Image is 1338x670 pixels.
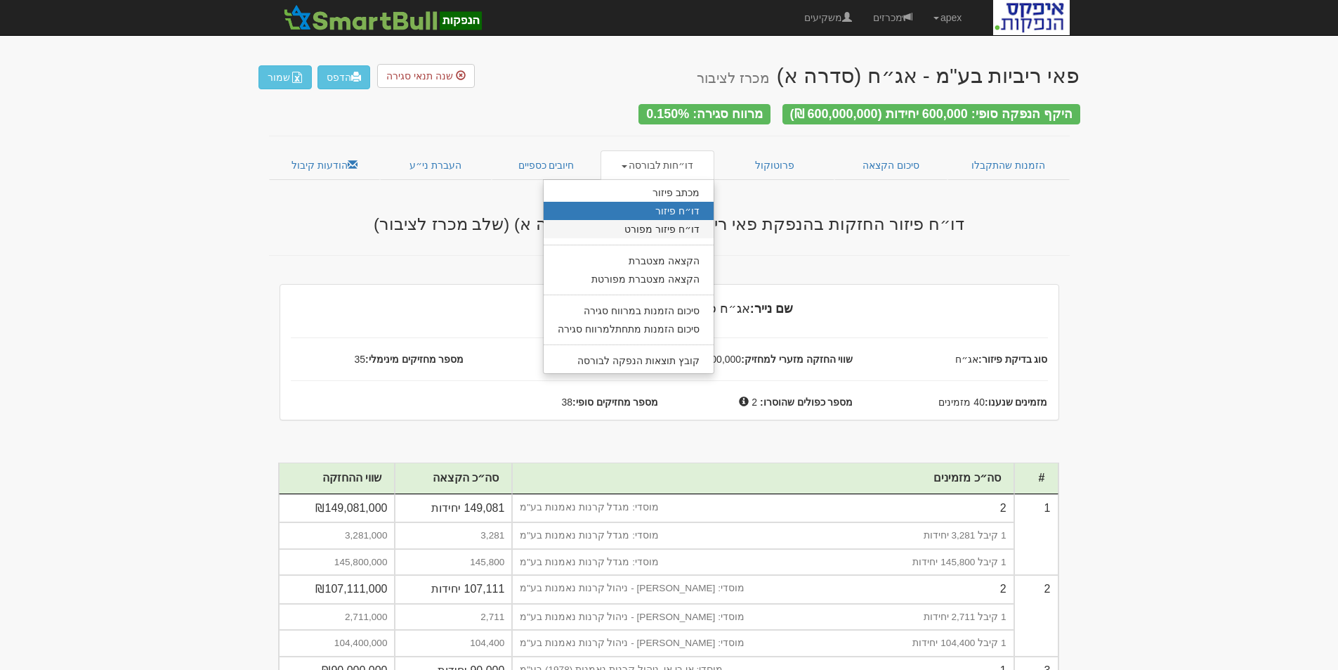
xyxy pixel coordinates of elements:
[512,575,1014,604] td: 2
[520,529,659,542] div: מוסדי: מגדל קרנות נאמנות בע"מ
[638,104,770,124] div: מרווח סגירה: 0.150%
[714,150,835,180] a: פרוטוקול
[512,604,1014,630] td: 1 קיבל 2,711 יחידות
[697,70,769,86] small: מכרז לציבור
[512,549,1014,575] td: 1 קיבל 145,800 יחידות
[512,522,1014,548] td: 1 קיבל 3,281 יחידות
[985,397,1048,408] strong: מזמינים שנענו:
[760,397,853,408] strong: מספר כפולים שהוסרו:
[520,610,745,624] div: מוסדי: [PERSON_NAME] - ניהול קרנות נאמנות בע"מ
[752,397,757,408] span: 2
[380,150,492,180] a: העברת ני״ע
[279,575,395,604] td: ₪107,111,000
[834,150,947,180] a: סיכום הקצאה
[1014,463,1058,494] th: #
[280,4,486,32] img: SmartBull Logo
[395,630,512,656] td: 104,400
[520,583,745,593] small: מוסדי: [PERSON_NAME] - ניהול קרנות נאמנות בע"מ
[947,150,1070,180] a: הזמנות שהתקבלו
[317,65,370,89] a: הדפס
[601,150,714,180] a: דו״חות לבורסה
[544,202,714,220] a: דו״ח פיזור
[864,352,1058,366] span: אג״ח
[512,494,1014,523] td: 2
[512,630,1014,656] td: 1 קיבל 104,400 יחידות
[697,64,1080,87] div: פאי ריביות בע"מ - אג״ח (סדרה א)
[395,494,512,523] td: 149,081 יחידות
[269,150,381,180] a: הודעות קיבול
[864,395,1058,409] span: 40 מזמינים
[279,522,395,548] td: 3,281,000
[544,352,714,370] a: קובץ תוצאות הנפקה לבורסה
[386,70,453,82] span: שנה תנאי סגירה
[544,302,714,320] a: סיכום הזמנות במרווח סגירה
[280,302,1058,316] h4: אג״ח סדרה א
[475,352,669,366] span: 1,000 ₪
[544,252,714,270] a: הקצאה מצטברת
[395,522,512,548] td: 3,281
[395,575,512,604] td: 107,111 יחידות
[572,397,658,408] strong: מספר מחזיקים סופי:
[279,630,395,656] td: 104,400,000
[279,463,395,494] th: שווי ההחזקה
[544,220,714,238] a: דו״ח פיזור מפורט
[544,183,714,202] a: מכתב פיזור
[520,636,745,650] div: מוסדי: [PERSON_NAME] - ניהול קרנות נאמנות בע"מ
[978,354,1047,365] strong: סוג בדיקת פיזור:
[1014,575,1058,657] td: 2
[258,65,312,89] button: שמור
[520,555,659,569] div: מוסדי: מגדל קרנות נאמנות בע"מ
[512,463,1014,494] th: סה״כ מזמינים
[395,604,512,630] td: 2,711
[279,604,395,630] td: 2,711,000
[544,320,714,338] a: סיכום הזמנות מתחתלמרווח סגירה
[291,72,303,83] img: excel-file-white.png
[492,150,601,180] a: חיובים כספיים
[258,215,1080,233] h3: דו״ח פיזור החזקות בהנפקת פאי ריביות בע"מ - אג״ח (סדרה א) (שלב מכרז לציבור)
[279,494,395,523] td: ₪149,081,000
[279,549,395,575] td: 145,800,000
[750,302,793,316] strong: שם נייר:
[544,270,714,288] a: הקצאה מצטברת מפורטת
[520,502,659,513] small: מוסדי: מגדל קרנות נאמנות בע"מ
[365,354,464,365] strong: מספר מחזיקים מינימלי:
[741,354,853,365] strong: שווי החזקה מזערי למחזיק:
[669,352,864,366] span: 200,000 ₪
[377,64,475,88] button: שנה תנאי סגירה
[475,395,669,409] span: 38
[395,463,512,494] th: סה״כ הקצאה
[395,549,512,575] td: 145,800
[1014,494,1058,576] td: 1
[782,104,1080,124] div: היקף הנפקה סופי: 600,000 יחידות (600,000,000 ₪)
[280,352,475,366] span: 35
